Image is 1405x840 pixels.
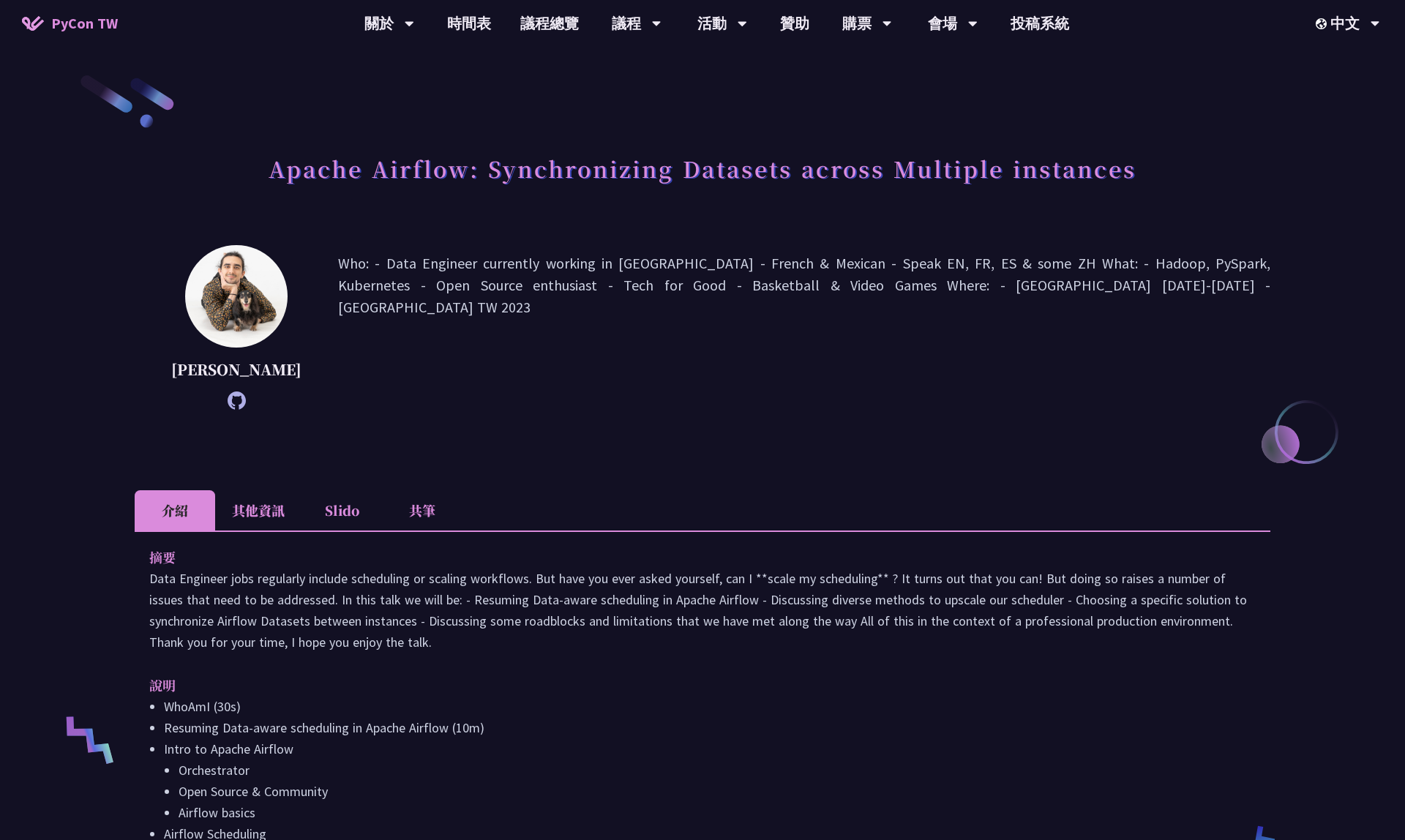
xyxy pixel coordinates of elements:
[185,245,288,348] img: Sebastien Crocquevieille
[51,12,118,34] span: PyCon TW
[164,738,1256,823] li: Intro to Apache Airflow
[338,252,1270,402] p: Who: - Data Engineer currently working in [GEOGRAPHIC_DATA] - French & Mexican - Speak EN, FR, ES...
[179,781,1256,802] li: Open Source & Community
[1316,18,1330,29] img: Locale Icon
[164,717,1256,738] li: Resuming Data-aware scheduling in Apache Airflow (10m)
[7,5,132,42] a: PyCon TW
[164,696,1256,717] li: WhoAmI (30s)
[135,490,215,530] li: 介紹
[22,16,44,31] img: Home icon of PyCon TW 2025
[301,490,382,530] li: Slido
[215,490,301,530] li: 其他資訊
[179,802,1256,823] li: Airflow basics
[382,490,462,530] li: 共筆
[149,675,1226,696] p: 說明
[171,359,301,380] p: [PERSON_NAME]
[179,760,1256,781] li: Orchestrator
[149,568,1256,653] p: Data Engineer jobs regularly include scheduling or scaling workflows. But have you ever asked you...
[269,146,1136,190] h1: Apache Airflow: Synchronizing Datasets across Multiple instances
[149,547,1226,568] p: 摘要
